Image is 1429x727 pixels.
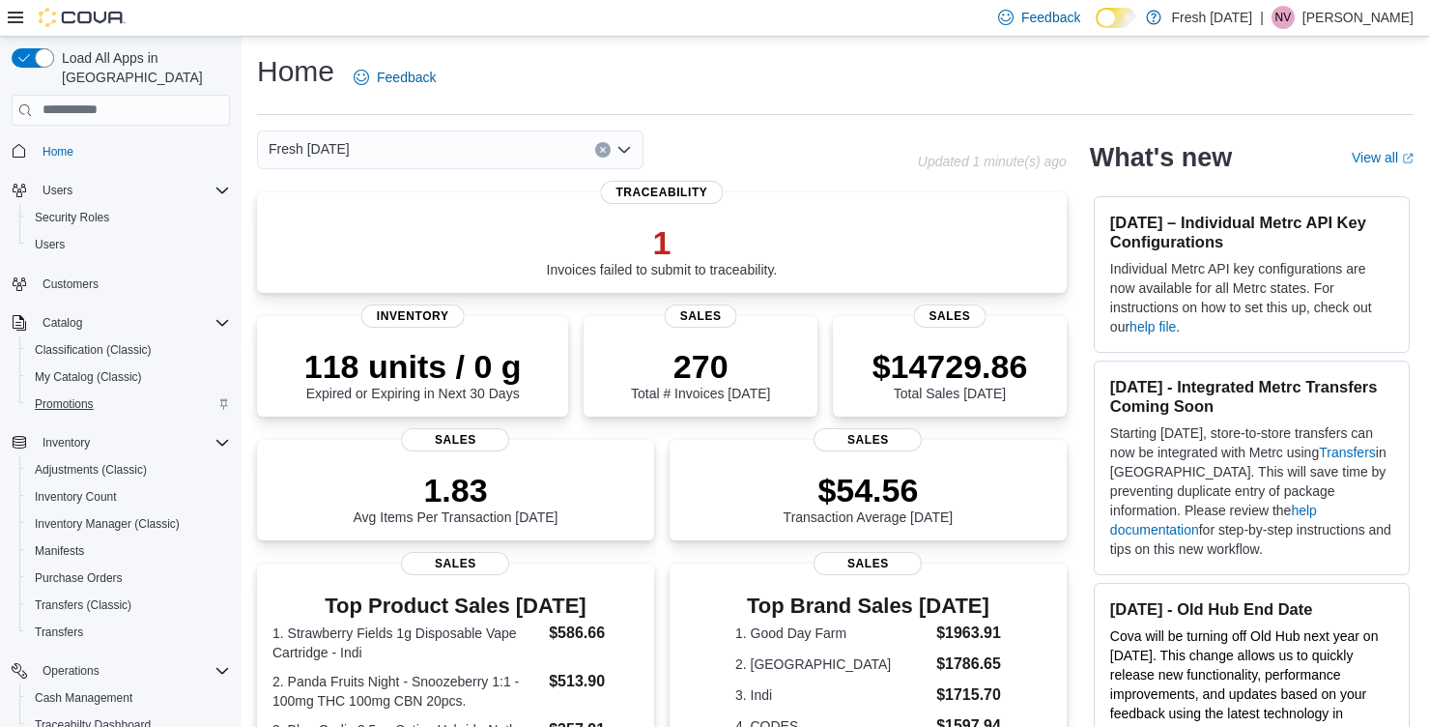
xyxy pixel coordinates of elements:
[4,177,238,204] button: Users
[35,516,180,532] span: Inventory Manager (Classic)
[27,567,130,590] a: Purchase Orders
[377,68,436,87] span: Feedback
[735,595,1001,618] h3: Top Brand Sales [DATE]
[1110,377,1393,416] h3: [DATE] - Integrated Metrc Transfers Coming Soon
[35,659,230,683] span: Operations
[27,458,230,481] span: Adjustments (Classic)
[595,142,611,158] button: Clear input
[35,597,131,613] span: Transfers (Classic)
[27,206,230,229] span: Security Roles
[1021,8,1080,27] span: Feedback
[1096,8,1136,28] input: Dark Mode
[1129,319,1176,334] a: help file
[35,543,84,559] span: Manifests
[27,338,230,362] span: Classification (Classic)
[35,139,230,163] span: Home
[27,485,125,509] a: Inventory Count
[35,237,65,252] span: Users
[27,206,117,229] a: Security Roles
[27,539,230,563] span: Manifests
[1110,503,1317,538] a: help documentation
[35,659,107,683] button: Operations
[19,456,238,483] button: Adjustments (Classic)
[19,483,238,510] button: Inventory Count
[936,622,1001,645] dd: $1963.91
[914,305,986,328] span: Sales
[35,369,142,385] span: My Catalog (Classic)
[936,683,1001,707] dd: $1715.70
[35,431,98,454] button: Inventory
[35,570,123,586] span: Purchase Orders
[43,315,82,331] span: Catalog
[35,272,230,296] span: Customers
[814,552,922,575] span: Sales
[35,273,106,296] a: Customers
[43,435,90,451] span: Inventory
[19,391,238,418] button: Promotions
[1110,599,1393,619] h3: [DATE] - Old Hub End Date
[27,512,187,536] a: Inventory Manager (Classic)
[19,619,238,646] button: Transfers
[1302,6,1414,29] p: [PERSON_NAME]
[43,183,72,198] span: Users
[39,8,126,27] img: Cova
[27,594,230,617] span: Transfers (Classic)
[27,338,159,362] a: Classification (Classic)
[257,52,334,91] h1: Home
[27,485,230,509] span: Inventory Count
[354,471,558,525] div: Avg Items Per Transaction [DATE]
[35,311,90,334] button: Catalog
[4,657,238,684] button: Operations
[631,347,770,386] p: 270
[1110,259,1393,336] p: Individual Metrc API key configurations are now available for all Metrc states. For instructions ...
[27,539,92,563] a: Manifests
[27,594,139,617] a: Transfers (Classic)
[27,393,230,416] span: Promotions
[35,462,147,478] span: Adjustments (Classic)
[304,347,522,401] div: Expired or Expiring in Next 30 Days
[784,471,954,525] div: Transaction Average [DATE]
[549,622,639,645] dd: $586.66
[401,428,509,451] span: Sales
[631,347,770,401] div: Total # Invoices [DATE]
[1260,6,1264,29] p: |
[735,624,929,643] dt: 1. Good Day Farm
[27,567,230,590] span: Purchase Orders
[19,538,238,565] button: Manifests
[35,396,94,412] span: Promotions
[401,552,509,575] span: Sales
[616,142,632,158] button: Open list of options
[354,471,558,509] p: 1.83
[1352,150,1414,165] a: View allExternal link
[19,363,238,391] button: My Catalog (Classic)
[272,595,639,618] h3: Top Product Sales [DATE]
[35,690,132,706] span: Cash Management
[1096,28,1097,29] span: Dark Mode
[35,179,80,202] button: Users
[43,276,99,292] span: Customers
[27,233,72,256] a: Users
[35,210,109,225] span: Security Roles
[361,305,465,328] span: Inventory
[547,223,778,277] div: Invoices failed to submit to traceability.
[936,653,1001,676] dd: $1786.65
[27,365,150,389] a: My Catalog (Classic)
[1110,423,1393,559] p: Starting [DATE], store-to-store transfers can now be integrated with Metrc using in [GEOGRAPHIC_D...
[43,663,100,679] span: Operations
[784,471,954,509] p: $54.56
[43,144,73,160] span: Home
[547,223,778,262] p: 1
[665,305,737,328] span: Sales
[27,458,155,481] a: Adjustments (Classic)
[814,428,922,451] span: Sales
[1171,6,1252,29] p: Fresh [DATE]
[27,686,140,710] a: Cash Management
[549,670,639,693] dd: $513.90
[4,309,238,336] button: Catalog
[27,233,230,256] span: Users
[4,429,238,456] button: Inventory
[19,565,238,592] button: Purchase Orders
[35,311,230,334] span: Catalog
[1319,445,1376,460] a: Transfers
[19,204,238,231] button: Security Roles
